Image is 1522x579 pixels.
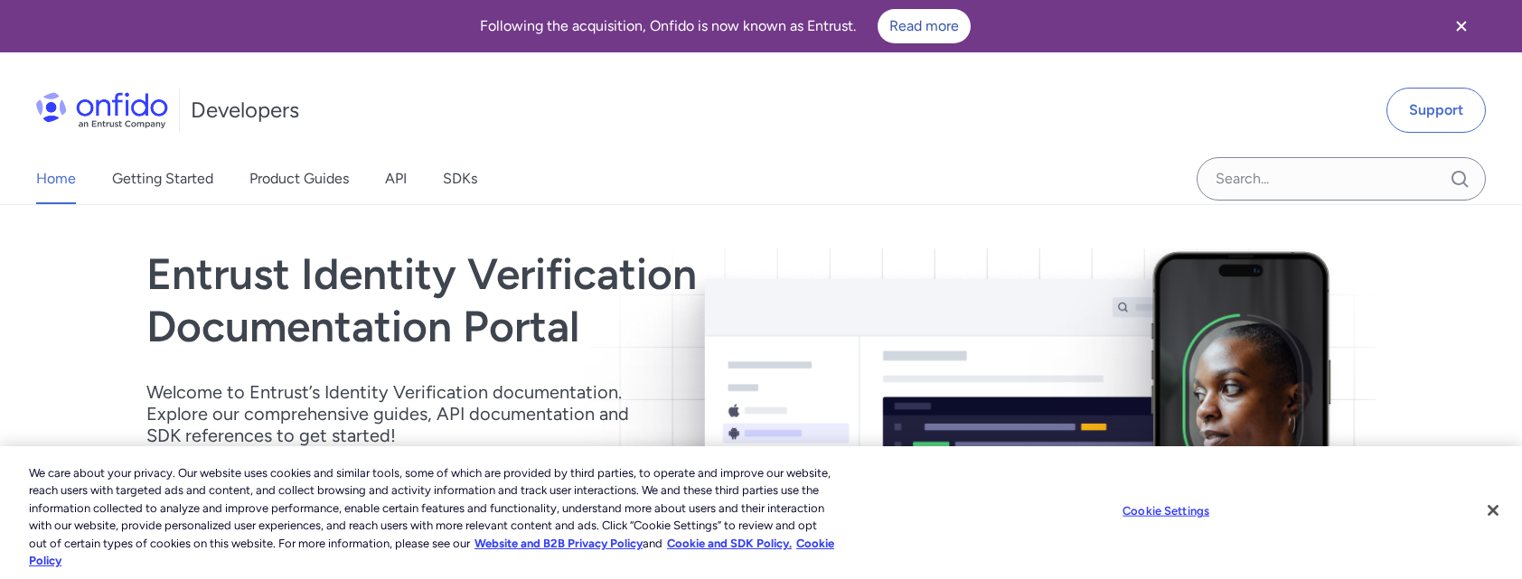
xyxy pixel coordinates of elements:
svg: Close banner [1451,15,1472,37]
a: Getting Started [112,154,213,204]
a: More information about our cookie policy., opens in a new tab [474,537,643,550]
a: Support [1386,88,1486,133]
img: Onfido Logo [36,92,168,128]
p: Welcome to Entrust’s Identity Verification documentation. Explore our comprehensive guides, API d... [146,381,653,446]
button: Cookie Settings [1110,493,1223,529]
a: Cookie and SDK Policy. [667,537,792,550]
button: Close [1473,490,1513,530]
h1: Entrust Identity Verification Documentation Portal [146,248,1007,352]
h1: Developers [191,96,299,125]
button: Close banner [1428,4,1495,49]
a: SDKs [443,154,477,204]
div: We care about your privacy. Our website uses cookies and similar tools, some of which are provide... [29,464,837,570]
input: Onfido search input field [1197,157,1486,201]
a: Home [36,154,76,204]
div: Following the acquisition, Onfido is now known as Entrust. [22,9,1428,43]
a: Product Guides [249,154,349,204]
a: Read more [878,9,971,43]
a: API [385,154,407,204]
